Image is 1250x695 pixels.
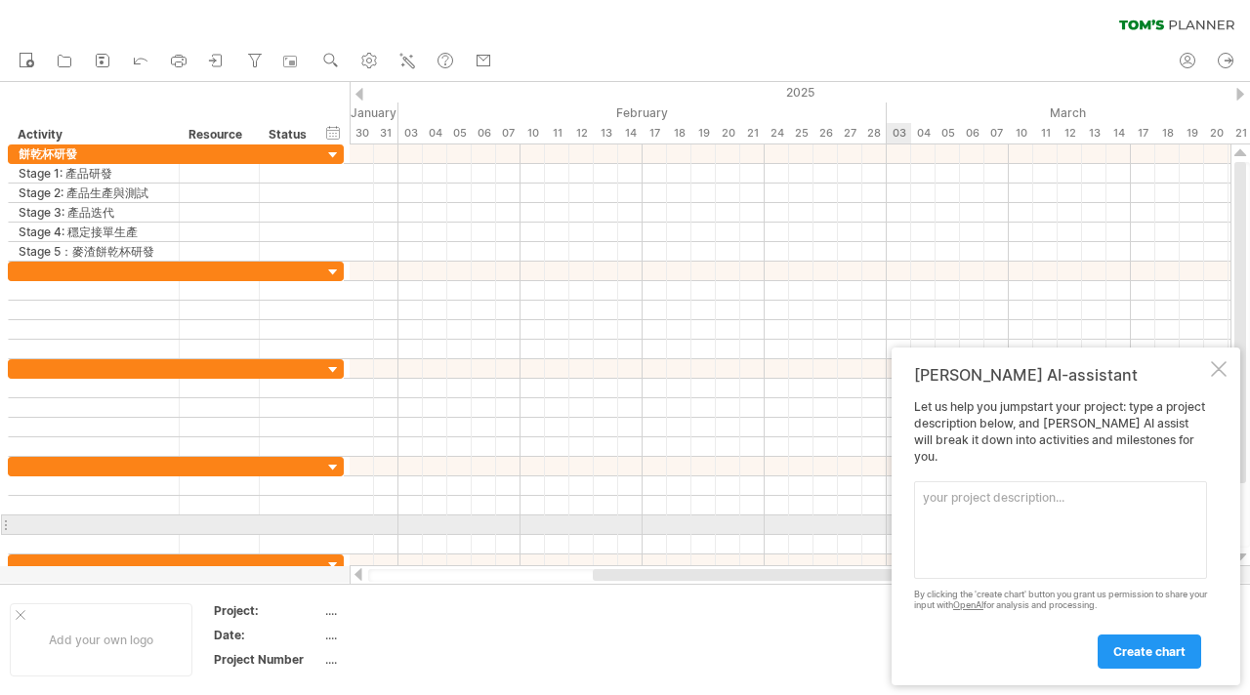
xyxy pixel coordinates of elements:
[325,627,489,643] div: ....
[914,590,1207,611] div: By clicking the 'create chart' button you grant us permission to share your input with for analys...
[1106,123,1131,143] div: Friday, 14 March 2025
[887,123,911,143] div: Monday, 3 March 2025
[643,123,667,143] div: Monday, 17 February 2025
[496,123,521,143] div: Friday, 7 February 2025
[1113,644,1186,659] span: create chart
[18,125,168,144] div: Activity
[1131,123,1155,143] div: Monday, 17 March 2025
[269,125,312,144] div: Status
[19,203,169,222] div: Stage 3: 產品迭代
[862,123,887,143] div: Friday, 28 February 2025
[813,123,838,143] div: Wednesday, 26 February 2025
[374,123,398,143] div: Friday, 31 January 2025
[960,123,984,143] div: Thursday, 6 March 2025
[447,123,472,143] div: Wednesday, 5 February 2025
[936,123,960,143] div: Wednesday, 5 March 2025
[325,602,489,619] div: ....
[914,365,1207,385] div: [PERSON_NAME] AI-assistant
[1009,123,1033,143] div: Monday, 10 March 2025
[984,123,1009,143] div: Friday, 7 March 2025
[716,123,740,143] div: Thursday, 20 February 2025
[325,651,489,668] div: ....
[569,123,594,143] div: Wednesday, 12 February 2025
[594,123,618,143] div: Thursday, 13 February 2025
[667,123,691,143] div: Tuesday, 18 February 2025
[1155,123,1180,143] div: Tuesday, 18 March 2025
[214,602,321,619] div: Project:
[838,123,862,143] div: Thursday, 27 February 2025
[214,627,321,643] div: Date:
[188,125,248,144] div: Resource
[350,123,374,143] div: Thursday, 30 January 2025
[19,184,169,202] div: Stage 2: 產品生產與測試
[19,242,169,261] div: Stage 5：麥渣餅乾杯研發
[914,399,1207,668] div: Let us help you jumpstart your project: type a project description below, and [PERSON_NAME] AI as...
[398,102,887,123] div: February 2025
[691,123,716,143] div: Wednesday, 19 February 2025
[1098,634,1201,669] a: create chart
[953,599,983,610] a: OpenAI
[545,123,569,143] div: Tuesday, 11 February 2025
[10,603,192,676] div: Add your own logo
[214,651,321,668] div: Project Number
[1058,123,1082,143] div: Wednesday, 12 March 2025
[521,123,545,143] div: Monday, 10 February 2025
[911,123,936,143] div: Tuesday, 4 March 2025
[19,223,169,241] div: Stage 4: 穩定接單生產
[1204,123,1229,143] div: Thursday, 20 March 2025
[618,123,643,143] div: Friday, 14 February 2025
[1180,123,1204,143] div: Wednesday, 19 March 2025
[789,123,813,143] div: Tuesday, 25 February 2025
[765,123,789,143] div: Monday, 24 February 2025
[1033,123,1058,143] div: Tuesday, 11 March 2025
[740,123,765,143] div: Friday, 21 February 2025
[1082,123,1106,143] div: Thursday, 13 March 2025
[19,144,169,163] div: 餅乾杯研發
[398,123,423,143] div: Monday, 3 February 2025
[472,123,496,143] div: Thursday, 6 February 2025
[19,164,169,183] div: Stage 1: 產品研發
[423,123,447,143] div: Tuesday, 4 February 2025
